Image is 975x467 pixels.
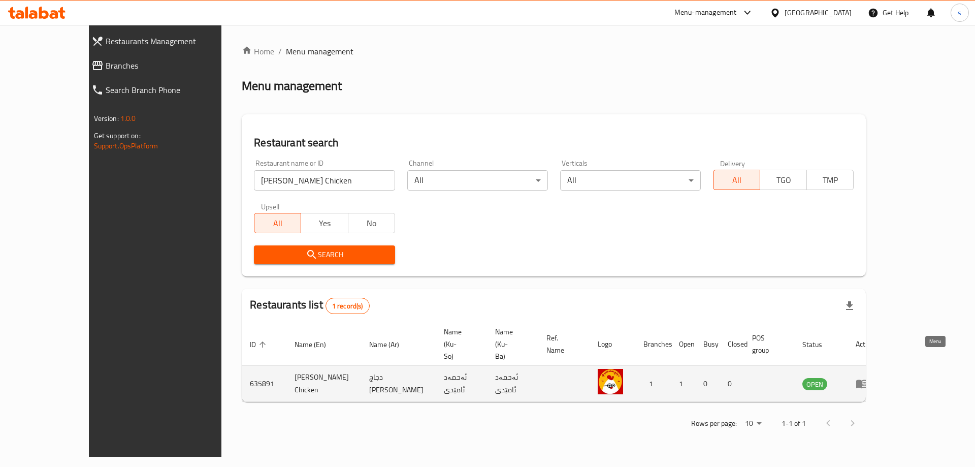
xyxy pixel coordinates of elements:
[802,379,827,390] span: OPEN
[94,129,141,142] span: Get support on:
[106,84,244,96] span: Search Branch Phone
[671,366,695,402] td: 1
[262,248,386,261] span: Search
[560,170,701,191] div: All
[546,332,577,356] span: Ref. Name
[741,416,765,431] div: Rows per page:
[598,369,623,394] img: Ahmed Amedi Chicken
[254,213,301,233] button: All
[720,366,744,402] td: 0
[83,78,252,102] a: Search Branch Phone
[671,323,695,366] th: Open
[242,78,342,94] h2: Menu management
[958,7,961,18] span: s
[760,170,807,190] button: TGO
[94,139,158,152] a: Support.OpsPlatform
[250,338,269,351] span: ID
[764,173,803,188] span: TGO
[590,323,635,366] th: Logo
[487,366,538,402] td: ئەحمەد ئامێدی
[635,366,671,402] td: 1
[258,216,297,231] span: All
[713,170,760,190] button: All
[278,45,282,57] li: /
[295,338,339,351] span: Name (En)
[106,35,244,47] span: Restaurants Management
[361,366,436,402] td: دجاج [PERSON_NAME]
[695,366,720,402] td: 0
[785,7,852,18] div: [GEOGRAPHIC_DATA]
[254,245,395,264] button: Search
[495,326,526,362] span: Name (Ku-Ba)
[286,45,353,57] span: Menu management
[242,323,883,402] table: enhanced table
[674,7,737,19] div: Menu-management
[83,53,252,78] a: Branches
[254,135,854,150] h2: Restaurant search
[691,417,737,430] p: Rows per page:
[811,173,850,188] span: TMP
[120,112,136,125] span: 1.0.0
[369,338,412,351] span: Name (Ar)
[254,170,395,191] input: Search for restaurant name or ID..
[752,332,782,356] span: POS group
[635,323,671,366] th: Branches
[782,417,806,430] p: 1-1 of 1
[837,294,862,318] div: Export file
[352,216,391,231] span: No
[261,203,280,210] label: Upsell
[305,216,344,231] span: Yes
[94,112,119,125] span: Version:
[695,323,720,366] th: Busy
[806,170,854,190] button: TMP
[407,170,548,191] div: All
[242,45,274,57] a: Home
[720,323,744,366] th: Closed
[802,338,835,351] span: Status
[250,297,369,314] h2: Restaurants list
[326,301,369,311] span: 1 record(s)
[242,366,286,402] td: 635891
[720,160,745,167] label: Delivery
[301,213,348,233] button: Yes
[286,366,361,402] td: [PERSON_NAME] Chicken
[348,213,395,233] button: No
[718,173,756,188] span: All
[848,323,883,366] th: Action
[83,29,252,53] a: Restaurants Management
[444,326,475,362] span: Name (Ku-So)
[242,45,866,57] nav: breadcrumb
[106,59,244,72] span: Branches
[326,298,370,314] div: Total records count
[436,366,487,402] td: ئەحمەد ئامێدی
